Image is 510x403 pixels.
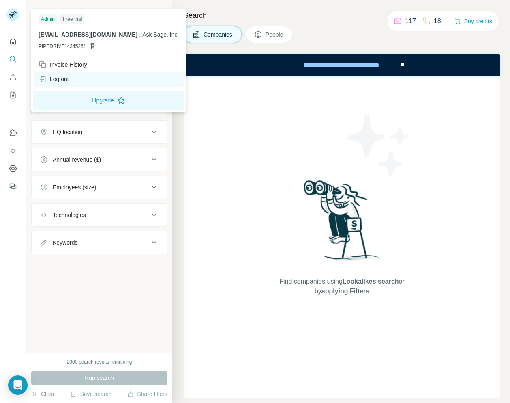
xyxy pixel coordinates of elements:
img: Surfe Illustration - Woman searching with binoculars [300,178,384,269]
button: Upgrade [33,91,184,110]
span: applying Filters [321,288,369,295]
div: Keywords [53,238,77,247]
button: Search [6,52,19,67]
button: Employees (size) [32,178,167,197]
button: Share filters [127,390,167,398]
button: HQ location [32,122,167,142]
div: HQ location [53,128,82,136]
div: Open Intercom Messenger [8,375,28,395]
div: Free trial [60,14,84,24]
div: 2000 search results remaining [67,358,132,366]
button: Hide [141,5,172,17]
span: PIPEDRIVE14345261 [39,43,86,50]
button: My lists [6,88,19,102]
span: Find companies using or by [277,277,407,296]
div: Annual revenue ($) [53,156,101,164]
h4: Search [184,10,500,21]
span: People [266,30,284,39]
p: 117 [405,16,416,26]
div: Invoice History [39,61,87,69]
button: Save search [70,390,111,398]
div: Employees (size) [53,183,96,191]
span: [EMAIL_ADDRESS][DOMAIN_NAME] [39,31,137,38]
div: New search [31,7,57,15]
button: Technologies [32,205,167,225]
div: Admin [39,14,57,24]
button: Use Surfe API [6,143,19,158]
span: Lookalikes search [343,278,399,285]
span: Ask Sage, Inc. [142,31,179,38]
button: Annual revenue ($) [32,150,167,169]
span: . [139,31,141,38]
button: Use Surfe on LinkedIn [6,126,19,140]
button: Buy credits [454,15,492,27]
img: Surfe Illustration - Stars [342,108,415,182]
iframe: Banner [184,54,500,76]
button: Dashboard [6,161,19,176]
button: Clear [31,390,54,398]
button: Quick start [6,34,19,49]
button: Keywords [32,233,167,252]
button: Enrich CSV [6,70,19,84]
div: Log out [39,75,69,83]
span: Companies [204,30,233,39]
button: Feedback [6,179,19,194]
div: Technologies [53,211,86,219]
p: 18 [434,16,441,26]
